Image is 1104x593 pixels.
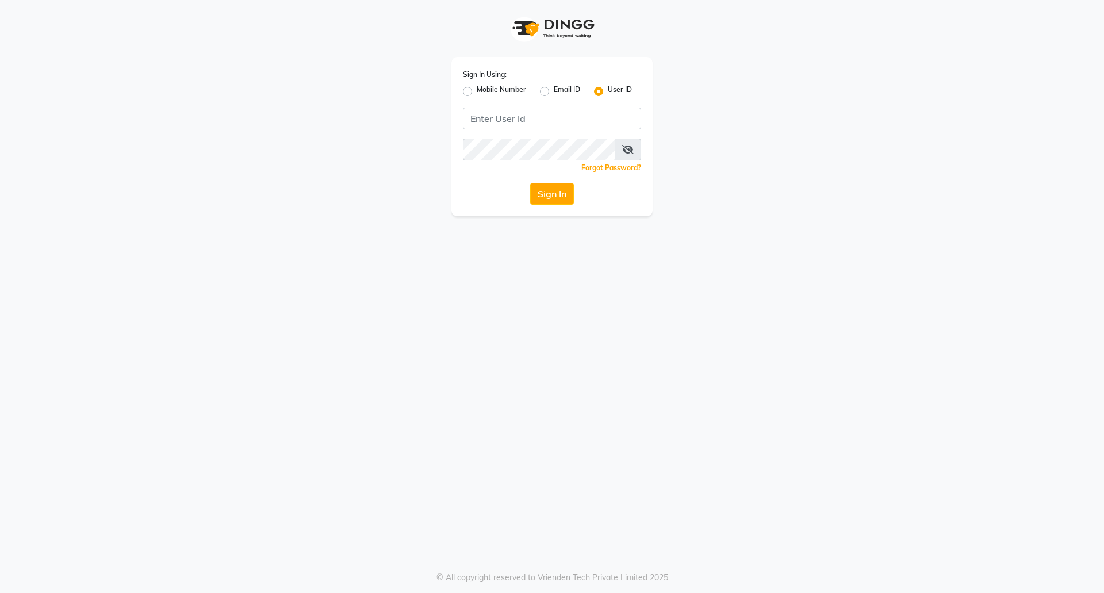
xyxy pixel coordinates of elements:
input: Username [463,108,641,129]
label: Sign In Using: [463,70,507,80]
label: User ID [608,85,632,98]
button: Sign In [530,183,574,205]
label: Mobile Number [477,85,526,98]
input: Username [463,139,615,160]
img: logo1.svg [506,12,598,45]
a: Forgot Password? [581,163,641,172]
label: Email ID [554,85,580,98]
